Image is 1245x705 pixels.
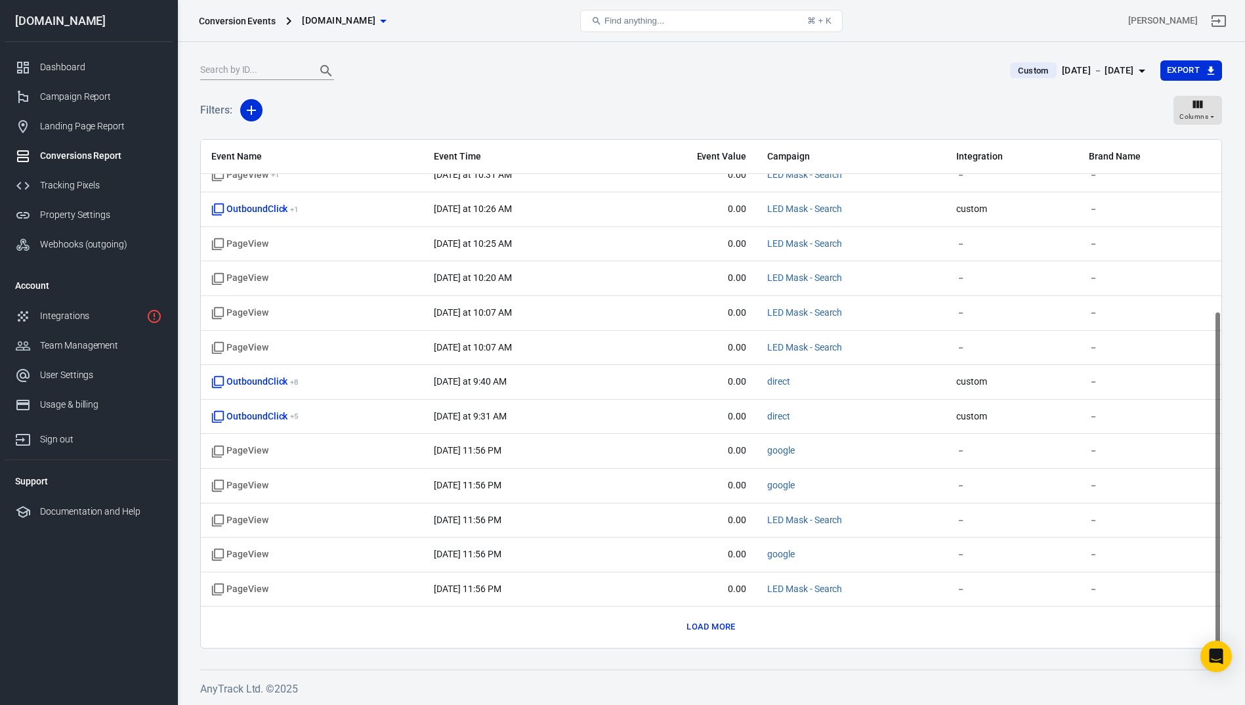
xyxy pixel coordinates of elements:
div: User Settings [40,368,162,382]
div: Open Intercom Messenger [1200,641,1232,672]
span: custom [956,203,1068,216]
span: － [1089,479,1211,492]
time: 2025-10-13T10:07:58+11:00 [434,307,511,318]
time: 2025-10-13T10:31:20+11:00 [434,169,511,180]
span: Event Value [628,150,746,163]
span: Standard event name [211,444,268,458]
li: Account [5,270,173,301]
span: 0.00 [628,272,746,285]
div: [DATE] － [DATE] [1062,62,1134,79]
time: 2025-10-12T23:56:08+11:00 [434,480,501,490]
a: User Settings [5,360,173,390]
time: 2025-10-12T23:56:08+11:00 [434,515,501,525]
div: Dashboard [40,60,162,74]
span: － [1089,410,1211,423]
div: Webhooks (outgoing) [40,238,162,251]
div: Documentation and Help [40,505,162,519]
button: Load more [683,617,738,637]
div: ⌘ + K [807,16,832,26]
span: Campaign [767,150,935,163]
a: LED Mask - Search [767,203,842,214]
time: 2025-10-12T23:56:08+11:00 [434,584,501,594]
span: － [1089,341,1211,354]
a: Landing Page Report [5,112,173,141]
span: － [1089,444,1211,458]
div: Conversion Events [199,14,276,28]
a: Sign out [5,419,173,454]
time: 2025-10-13T10:25:42+11:00 [434,238,511,249]
span: LED Mask - Search [767,238,842,251]
span: google [767,548,795,561]
span: Standard event name [211,583,268,596]
span: LED Mask - Search [767,272,842,285]
span: OutboundClick [211,375,299,389]
time: 2025-10-13T10:07:18+11:00 [434,342,511,352]
span: custom [956,375,1068,389]
div: Account id: XkYO6gt3 [1128,14,1198,28]
time: 2025-10-13T09:40:56+11:00 [434,376,506,387]
span: Standard event name [211,272,268,285]
time: 2025-10-13T09:31:59+11:00 [434,411,506,421]
h5: Filters: [200,89,232,131]
li: Support [5,465,173,497]
a: LED Mask - Search [767,307,842,318]
a: Property Settings [5,200,173,230]
span: LED Mask - Search [767,307,842,320]
span: － [1089,375,1211,389]
a: LED Mask - Search [767,238,842,249]
a: LED Mask - Search [767,272,842,283]
div: Landing Page Report [40,119,162,133]
a: Campaign Report [5,82,173,112]
span: LED Mask - Search [767,341,842,354]
a: Sign out [1203,5,1234,37]
a: Tracking Pixels [5,171,173,200]
span: google [767,479,795,492]
button: Export [1160,60,1222,81]
a: Conversions Report [5,141,173,171]
span: OutboundClick [211,203,299,216]
a: LED Mask - Search [767,584,842,594]
sup: + 1 [290,205,299,214]
span: 0.00 [628,203,746,216]
span: 0.00 [628,341,746,354]
span: － [1089,272,1211,285]
span: － [956,169,1068,182]
span: － [956,514,1068,527]
span: thetrustedshopper.com [302,12,375,29]
div: [DOMAIN_NAME] [5,15,173,27]
span: － [1089,169,1211,182]
span: Brand Name [1089,150,1211,163]
div: Integrations [40,309,141,323]
button: Columns [1173,96,1222,125]
span: Standard event name [211,514,268,527]
h6: AnyTrack Ltd. © 2025 [200,681,1185,697]
span: 0.00 [628,375,746,389]
a: LED Mask - Search [767,342,842,352]
span: Standard event name [211,238,268,251]
span: LED Mask - Search [767,514,842,527]
a: LED Mask - Search [767,515,842,525]
span: Columns [1179,111,1208,123]
div: Usage & billing [40,398,162,412]
span: Standard event name [211,548,268,561]
span: Integration [956,150,1068,163]
span: Event Name [211,150,395,163]
span: Standard event name [211,479,268,492]
span: － [956,548,1068,561]
span: － [1089,238,1211,251]
a: direct [767,411,790,421]
span: 0.00 [628,410,746,423]
div: Sign out [40,433,162,446]
span: － [956,479,1068,492]
sup: + 5 [290,412,299,421]
span: － [956,307,1068,320]
span: google [767,444,795,458]
button: Search [310,55,342,87]
sup: + 8 [290,377,299,387]
span: Standard event name [211,307,268,320]
span: － [1089,548,1211,561]
time: 2025-10-13T10:20:38+11:00 [434,272,511,283]
span: 0.00 [628,583,746,596]
span: Standard event name [211,341,268,354]
a: google [767,549,795,559]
